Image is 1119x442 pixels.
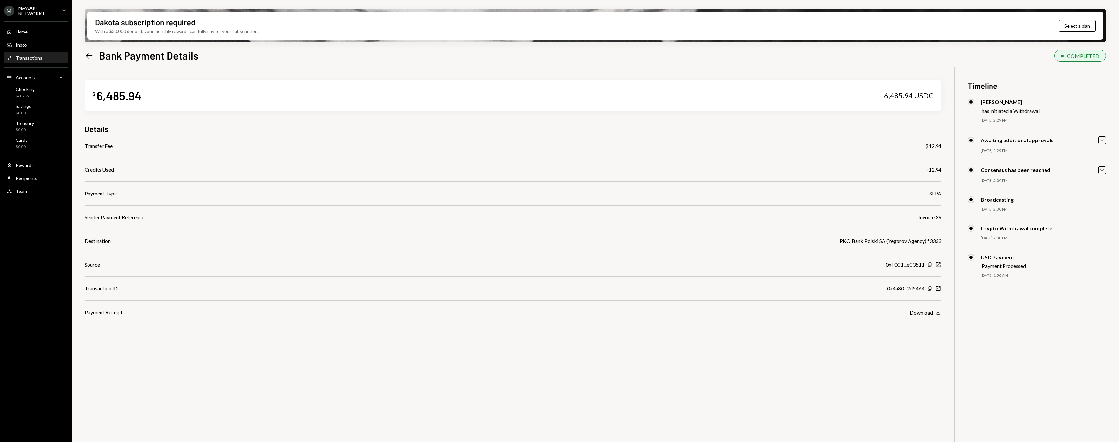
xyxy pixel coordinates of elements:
div: Payment Processed [982,263,1026,269]
h1: Bank Payment Details [99,49,198,62]
div: Inbox [16,42,27,47]
div: [DATE] 2:29 PM [981,148,1106,154]
div: Savings [16,103,31,109]
div: [DATE] 1:56 AM [981,273,1106,278]
div: With a $30,000 deposit, your monthly rewards can fully pay for your subscription. [95,28,259,34]
div: Consensus has been reached [981,167,1050,173]
div: Broadcasting [981,196,1014,203]
div: Transaction ID [85,285,118,292]
div: Source [85,261,100,269]
div: $12.94 [925,142,941,150]
a: Recipients [4,172,68,184]
div: Download [910,309,933,315]
div: Crypto Withdrawal complete [981,225,1052,231]
div: Transfer Fee [85,142,113,150]
div: [DATE] 2:29 PM [981,118,1106,123]
div: Dakota subscription required [95,17,195,28]
a: Accounts [4,72,68,83]
div: [DATE] 2:30 PM [981,207,1106,212]
div: M [4,6,14,16]
a: Rewards [4,159,68,171]
div: Rewards [16,162,34,168]
div: 6,485.94 [97,88,142,103]
h3: Details [85,124,109,134]
div: $0.00 [16,110,31,116]
a: Transactions [4,52,68,63]
div: has initiated a Withdrawal [982,108,1040,114]
div: PKO Bank Polski SA (Yegorov Agency) *3333 [840,237,941,245]
a: Inbox [4,39,68,50]
div: Cards [16,137,28,143]
div: Payment Type [85,190,117,197]
div: [PERSON_NAME] [981,99,1040,105]
a: Checking$607.76 [4,85,68,100]
div: USD Payment [981,254,1026,260]
div: Transactions [16,55,42,60]
a: Team [4,185,68,197]
div: Accounts [16,75,35,80]
div: COMPLETED [1067,53,1099,59]
a: Treasury$0.00 [4,118,68,134]
div: $0.00 [16,127,34,133]
h3: Timeline [968,80,1106,91]
div: -12.94 [927,166,941,174]
div: Destination [85,237,111,245]
div: $0.00 [16,144,28,150]
div: 0x4a80...2d5464 [887,285,924,292]
a: Cards$0.00 [4,135,68,151]
div: Payment Receipt [85,308,123,316]
div: Team [16,188,27,194]
button: Select a plan [1059,20,1096,32]
div: Treasury [16,120,34,126]
a: Home [4,26,68,37]
div: Home [16,29,28,34]
div: SEPA [929,190,941,197]
div: [DATE] 2:30 PM [981,235,1106,241]
button: Download [910,309,941,316]
div: $ [92,91,95,97]
div: [DATE] 2:29 PM [981,178,1106,183]
div: 6,485.94 USDC [884,91,934,100]
div: Invoice 39 [918,213,941,221]
div: Sender Payment Reference [85,213,144,221]
div: Awaiting additional approvals [981,137,1054,143]
div: 0xF0C1...eC3511 [886,261,924,269]
div: Credits Used [85,166,114,174]
div: MAWARI NETWORK L... [18,5,57,16]
div: Recipients [16,175,37,181]
div: Checking [16,87,35,92]
div: $607.76 [16,93,35,99]
a: Savings$0.00 [4,101,68,117]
